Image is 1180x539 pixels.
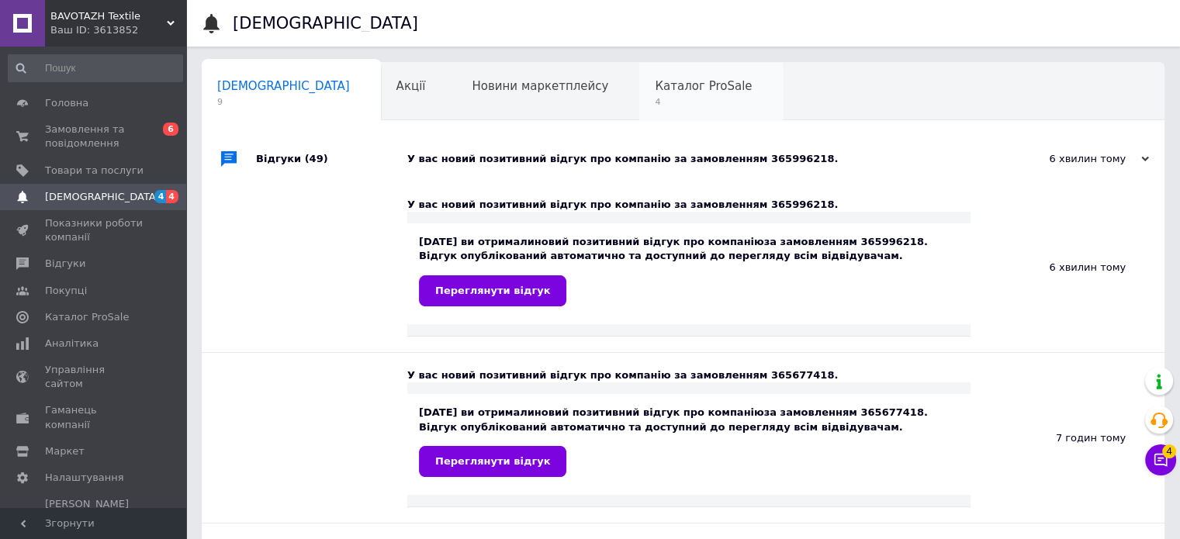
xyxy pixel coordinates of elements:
[655,79,752,93] span: Каталог ProSale
[217,96,350,108] span: 9
[435,285,550,296] span: Переглянути відгук
[655,96,752,108] span: 4
[45,337,99,351] span: Аналітика
[154,190,167,203] span: 4
[971,182,1164,352] div: 6 хвилин тому
[256,136,407,182] div: Відгуки
[305,153,328,164] span: (49)
[233,14,418,33] h1: [DEMOGRAPHIC_DATA]
[217,79,350,93] span: [DEMOGRAPHIC_DATA]
[8,54,183,82] input: Пошук
[45,190,160,204] span: [DEMOGRAPHIC_DATA]
[1145,444,1176,475] button: Чат з покупцем4
[45,257,85,271] span: Відгуки
[45,444,85,458] span: Маркет
[50,23,186,37] div: Ваш ID: 3613852
[535,406,764,418] b: новий позитивний відгук про компанію
[166,190,178,203] span: 4
[396,79,426,93] span: Акції
[45,216,144,244] span: Показники роботи компанії
[50,9,167,23] span: BAVOTAZH Textile
[407,198,971,212] div: У вас новий позитивний відгук про компанію за замовленням 365996218.
[994,152,1149,166] div: 6 хвилин тому
[472,79,608,93] span: Новини маркетплейсу
[45,164,144,178] span: Товари та послуги
[435,455,550,467] span: Переглянути відгук
[45,363,144,391] span: Управління сайтом
[419,275,566,306] a: Переглянути відгук
[45,284,87,298] span: Покупці
[419,446,566,477] a: Переглянути відгук
[1162,444,1176,458] span: 4
[419,235,959,306] div: [DATE] ви отримали за замовленням 365996218. Відгук опублікований автоматично та доступний до пер...
[407,368,971,382] div: У вас новий позитивний відгук про компанію за замовленням 365677418.
[45,310,129,324] span: Каталог ProSale
[163,123,178,136] span: 6
[971,353,1164,523] div: 7 годин тому
[45,403,144,431] span: Гаманець компанії
[45,96,88,110] span: Головна
[45,123,144,150] span: Замовлення та повідомлення
[45,471,124,485] span: Налаштування
[535,236,764,247] b: новий позитивний відгук про компанію
[407,152,994,166] div: У вас новий позитивний відгук про компанію за замовленням 365996218.
[419,406,959,476] div: [DATE] ви отримали за замовленням 365677418. Відгук опублікований автоматично та доступний до пер...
